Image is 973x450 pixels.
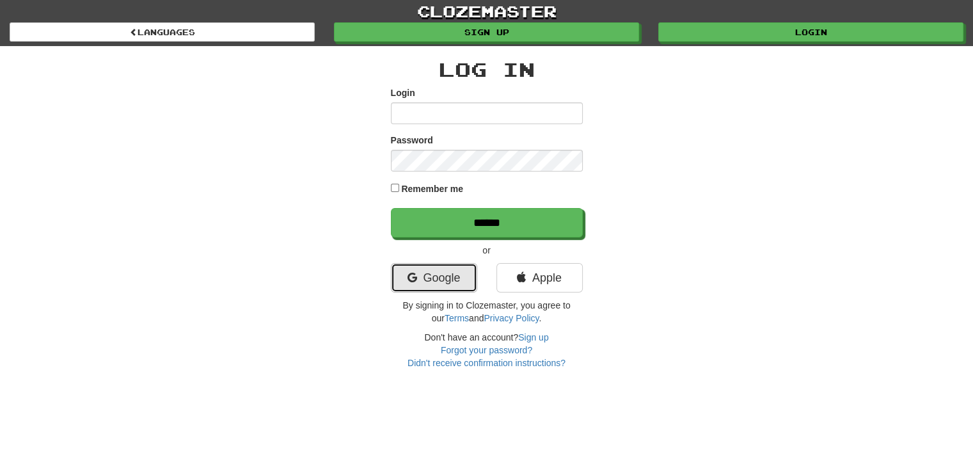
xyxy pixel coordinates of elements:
[391,134,433,147] label: Password
[441,345,532,355] a: Forgot your password?
[445,313,469,323] a: Terms
[334,22,639,42] a: Sign up
[658,22,963,42] a: Login
[10,22,315,42] a: Languages
[391,331,583,369] div: Don't have an account?
[407,358,566,368] a: Didn't receive confirmation instructions?
[391,86,415,99] label: Login
[484,313,539,323] a: Privacy Policy
[391,263,477,293] a: Google
[518,332,548,342] a: Sign up
[391,244,583,257] p: or
[496,263,583,293] a: Apple
[401,182,463,195] label: Remember me
[391,299,583,325] p: By signing in to Clozemaster, you agree to our and .
[391,59,583,80] h2: Log In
